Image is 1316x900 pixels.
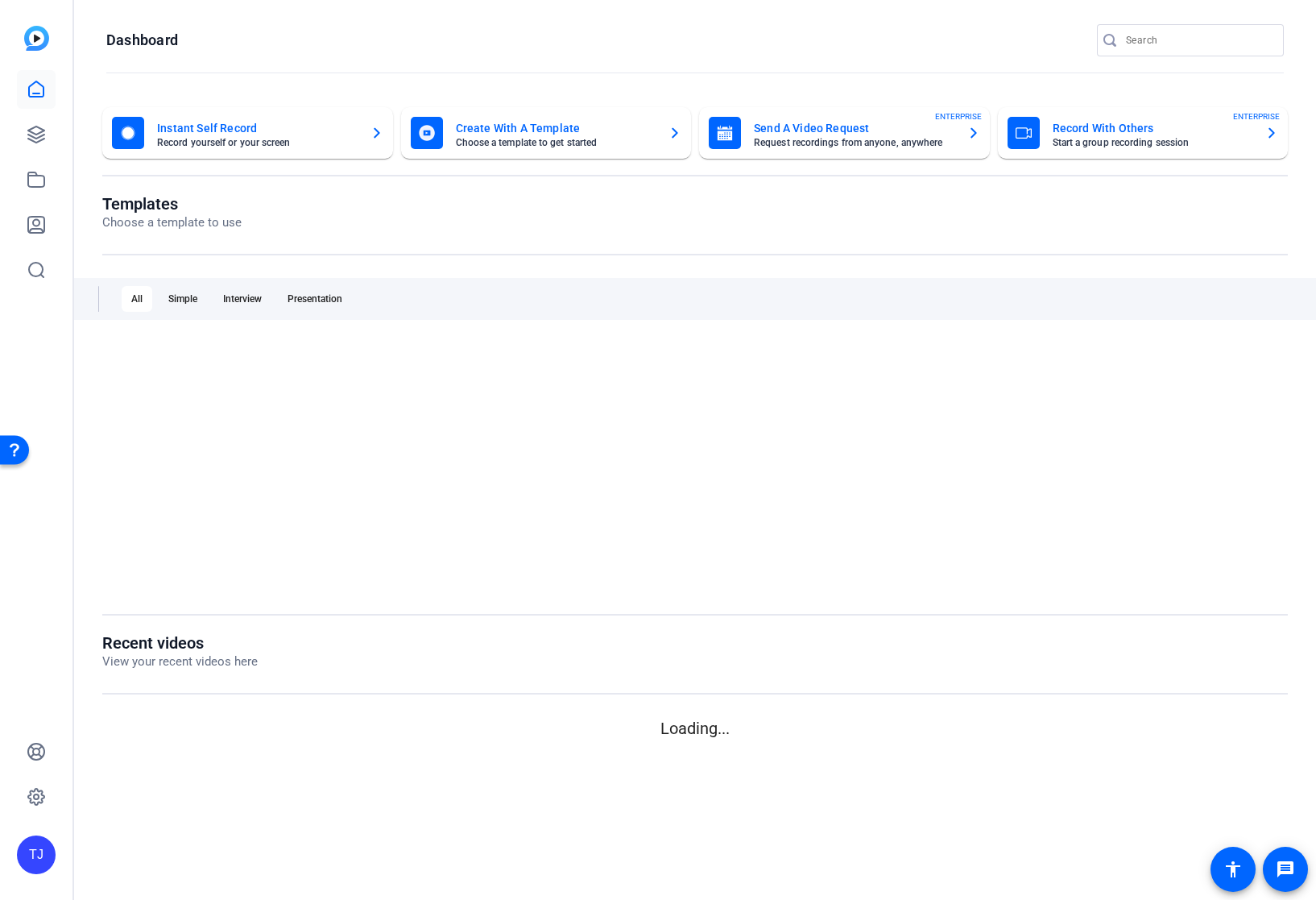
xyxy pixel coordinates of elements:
[102,107,393,159] button: Instant Self RecordRecord yourself or your screen
[1233,110,1280,122] span: ENTERPRISE
[157,138,358,147] mat-card-subtitle: Record yourself or your screen
[102,633,258,653] h1: Recent videos
[122,286,152,312] div: All
[213,286,271,312] div: Interview
[1126,31,1271,50] input: Search
[102,214,242,232] p: Choose a template to use
[998,107,1289,159] button: Record With OthersStart a group recording sessionENTERPRISE
[1223,860,1243,879] mat-icon: accessibility
[1276,860,1295,879] mat-icon: message
[401,107,692,159] button: Create With A TemplateChoose a template to get started
[456,138,656,147] mat-card-subtitle: Choose a template to get started
[754,118,954,138] mat-card-title: Send A Video Request
[159,286,207,312] div: Simple
[935,110,982,122] span: ENTERPRISE
[456,118,656,138] mat-card-title: Create With A Template
[24,26,49,51] img: blue-gradient.svg
[1053,118,1253,138] mat-card-title: Record With Others
[754,138,954,147] mat-card-subtitle: Request recordings from anyone, anywhere
[278,286,352,312] div: Presentation
[699,107,990,159] button: Send A Video RequestRequest recordings from anyone, anywhereENTERPRISE
[1053,138,1253,147] mat-card-subtitle: Start a group recording session
[106,31,178,50] h1: Dashboard
[102,194,242,214] h1: Templates
[102,653,258,671] p: View your recent videos here
[102,716,1288,740] p: Loading...
[157,118,358,138] mat-card-title: Instant Self Record
[17,836,56,874] div: TJ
